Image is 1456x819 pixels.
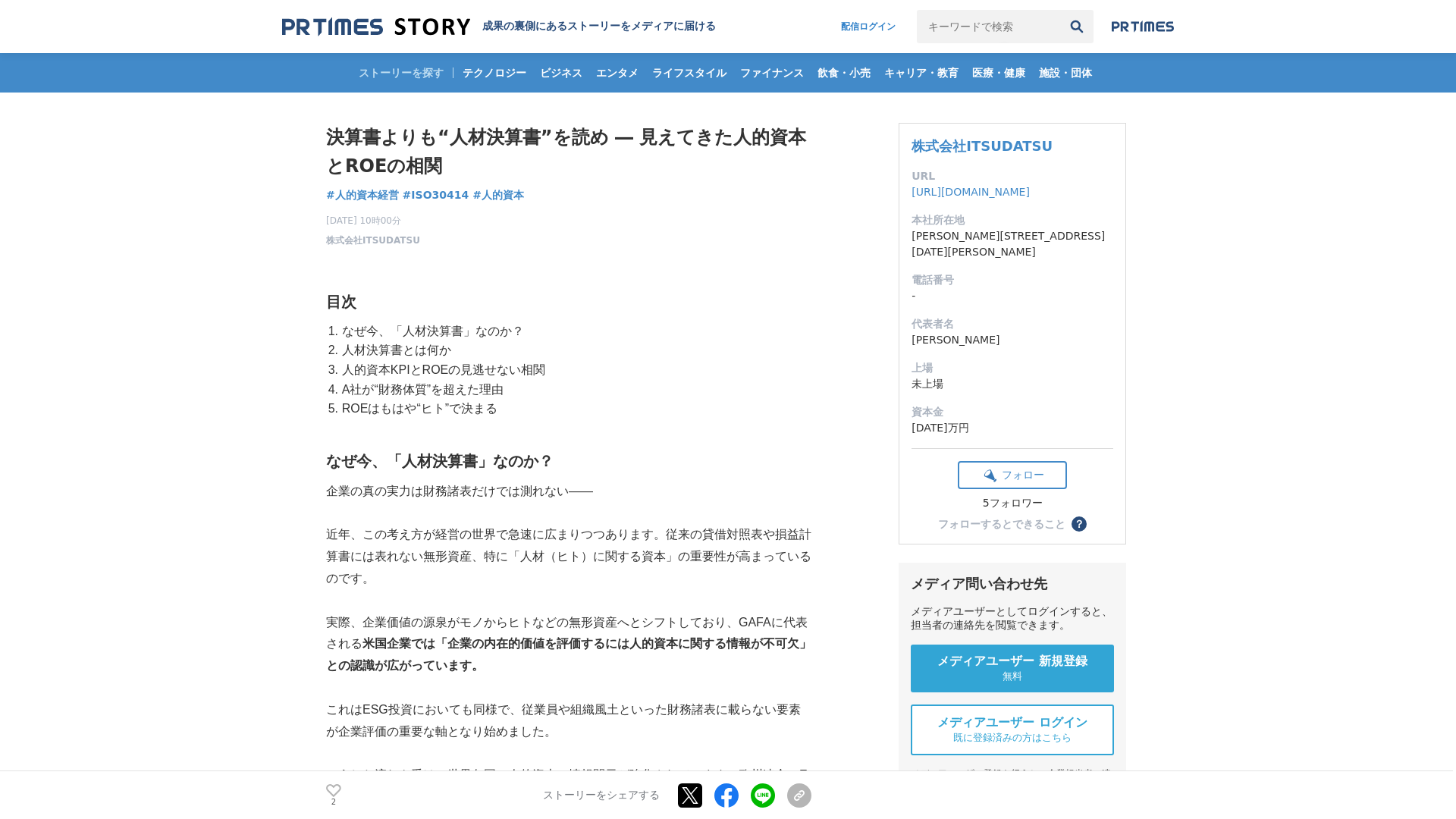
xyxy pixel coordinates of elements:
span: #人的資本 [472,188,524,202]
a: キャリア・教育 [878,53,965,93]
dd: [PERSON_NAME][STREET_ADDRESS][DATE][PERSON_NAME] [912,228,1113,260]
div: 5フォロワー [958,497,1067,510]
p: 実際、企業価値の源泉がモノからヒトなどの無形資産へとシフトしており、GAFAに代表される [326,612,811,677]
span: 無料 [1003,670,1022,683]
dd: 未上場 [912,376,1113,392]
li: なぜ今、「人材決算書」なのか？ [338,322,811,341]
a: 飲食・小売 [811,53,877,93]
span: ビジネス [534,66,588,80]
span: #ISO30414 [403,188,469,202]
a: ライフスタイル [646,53,733,93]
p: 近年、この考え方が経営の世界で急速に広まりつつあります。従来の貸借対照表や損益計算書には表れない無形資産、特に「人材（ヒト）に関する資本」の重要性が高まっているのです。 [326,524,811,589]
a: メディアユーザー 新規登録 無料 [911,645,1114,692]
a: #人的資本 [472,187,524,203]
span: ライフスタイル [646,66,733,80]
p: 2 [326,799,341,806]
div: フォローするとできること [938,519,1065,529]
a: 株式会社ITSUDATSU [912,138,1053,154]
span: メディアユーザー 新規登録 [937,654,1087,670]
p: これはESG投資においても同様で、従業員や組織風土といった財務諸表に載らない要素が企業評価の重要な軸となり始めました。 [326,699,811,743]
li: 人材決算書とは何か [338,340,811,360]
span: ？ [1074,519,1084,529]
li: 人的資本KPIとROEの見逃せない相関 [338,360,811,380]
li: ROEはもはや“ヒト”で決まる [338,399,811,419]
a: 医療・健康 [966,53,1031,93]
span: [DATE] 10時00分 [326,214,420,227]
a: 施設・団体 [1033,53,1098,93]
a: テクノロジー [457,53,532,93]
dd: [PERSON_NAME] [912,332,1113,348]
button: フォロー [958,461,1067,489]
input: キーワードで検索 [917,10,1060,43]
div: メディア問い合わせ先 [911,575,1114,593]
span: 飲食・小売 [811,66,877,80]
li: A社が“財務体質”を超えた理由 [338,380,811,400]
a: メディアユーザー ログイン 既に登録済みの方はこちら [911,704,1114,755]
a: #人的資本経営 [326,187,399,203]
span: テクノロジー [457,66,532,80]
dd: - [912,288,1113,304]
span: キャリア・教育 [878,66,965,80]
a: ビジネス [534,53,588,93]
dt: 電話番号 [912,272,1113,288]
img: 成果の裏側にあるストーリーをメディアに届ける [282,17,470,37]
a: #ISO30414 [403,187,469,203]
a: 株式会社ITSUDATSU [326,234,420,247]
div: メディアユーザーとしてログインすると、担当者の連絡先を閲覧できます。 [911,605,1114,632]
span: 施設・団体 [1033,66,1098,80]
img: prtimes [1112,20,1174,33]
dt: 資本金 [912,404,1113,420]
strong: 米国企業では「企業の内在的価値を評価するには人的資本に関する情報が不可欠」との認識が広がっています。 [326,637,811,672]
button: ？ [1072,516,1087,532]
dd: [DATE]万円 [912,420,1113,436]
strong: 目次 [326,293,356,310]
p: 企業の真の実力は財務諸表だけでは測れない―― [326,481,811,503]
span: 医療・健康 [966,66,1031,80]
span: メディアユーザー ログイン [937,715,1087,731]
dt: URL [912,168,1113,184]
dt: 代表者名 [912,316,1113,332]
a: 成果の裏側にあるストーリーをメディアに届ける 成果の裏側にあるストーリーをメディアに届ける [282,17,716,37]
span: #人的資本経営 [326,188,399,202]
a: [URL][DOMAIN_NAME] [912,186,1030,198]
dt: 上場 [912,360,1113,376]
a: エンタメ [590,53,645,93]
a: ファイナンス [734,53,810,93]
h2: 成果の裏側にあるストーリーをメディアに届ける [482,20,716,33]
span: 既に登録済みの方はこちら [953,731,1072,745]
button: 検索 [1060,10,1094,43]
a: 配信ログイン [826,10,911,43]
span: エンタメ [590,66,645,80]
p: ストーリーをシェアする [543,789,660,802]
span: ファイナンス [734,66,810,80]
strong: なぜ今、「人材決算書」なのか？ [326,453,554,469]
dt: 本社所在地 [912,212,1113,228]
h1: 決算書よりも“人材決算書”を読め ― 見えてきた人的資本とROEの相関 [326,123,811,181]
